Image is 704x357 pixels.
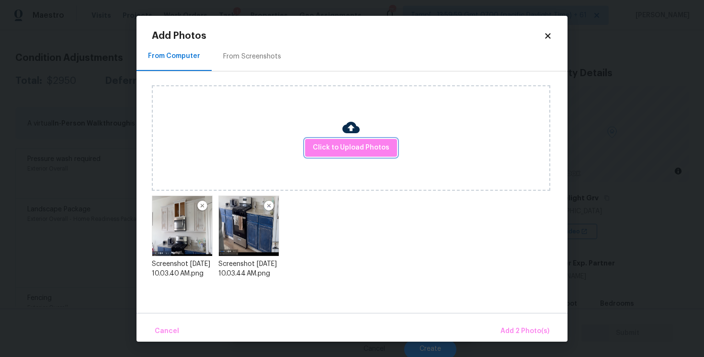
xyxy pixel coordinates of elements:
[155,325,179,337] span: Cancel
[497,321,553,342] button: Add 2 Photo(s)
[223,52,281,61] div: From Screenshots
[148,51,200,61] div: From Computer
[342,119,360,136] img: Cloud Upload Icon
[152,31,544,41] h2: Add Photos
[313,142,389,154] span: Click to Upload Photos
[151,321,183,342] button: Cancel
[500,325,549,337] span: Add 2 Photo(s)
[305,139,397,157] button: Click to Upload Photos
[152,259,213,278] div: Screenshot [DATE] 10.03.40 AM.png
[218,259,279,278] div: Screenshot [DATE] 10.03.44 AM.png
